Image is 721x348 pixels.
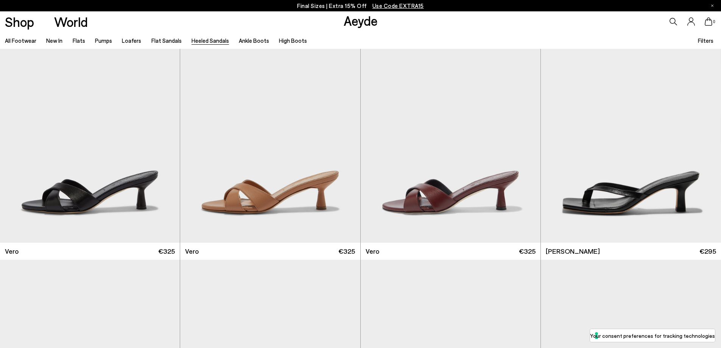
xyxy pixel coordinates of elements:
[546,247,600,256] span: [PERSON_NAME]
[372,2,424,9] span: Navigate to /collections/ss25-final-sizes
[590,332,715,340] label: Your consent preferences for tracking technologies
[54,15,88,28] a: World
[338,247,355,256] span: €325
[122,37,141,44] a: Loafers
[297,1,424,11] p: Final Sizes | Extra 15% Off
[73,37,85,44] a: Flats
[46,37,62,44] a: New In
[239,37,269,44] a: Ankle Boots
[699,247,716,256] span: €295
[344,12,378,28] a: Aeyde
[366,247,379,256] span: Vero
[279,37,307,44] a: High Boots
[5,247,19,256] span: Vero
[541,17,721,243] div: 1 / 6
[519,247,536,256] span: €325
[192,37,229,44] a: Heeled Sandals
[712,20,716,24] span: 0
[698,37,713,44] span: Filters
[361,243,540,260] a: Vero €325
[5,37,36,44] a: All Footwear
[185,247,199,256] span: Vero
[705,17,712,26] a: 0
[541,243,721,260] a: [PERSON_NAME] €295
[180,243,360,260] a: Vero €325
[541,17,721,243] img: Wilma Leather Thong Sandals
[5,15,34,28] a: Shop
[151,37,182,44] a: Flat Sandals
[158,247,175,256] span: €325
[361,17,540,243] img: Vero Leather Mules
[541,17,721,243] a: 6 / 6 1 / 6 2 / 6 3 / 6 4 / 6 5 / 6 6 / 6 1 / 6 Next slide Previous slide
[95,37,112,44] a: Pumps
[180,17,360,243] img: Vero Leather Mules
[590,329,715,342] button: Your consent preferences for tracking technologies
